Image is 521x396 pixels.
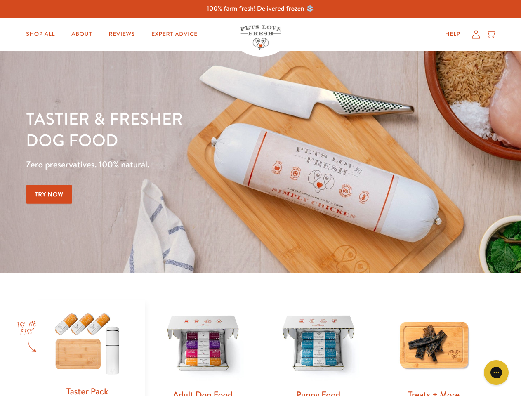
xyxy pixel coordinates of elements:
[102,26,141,42] a: Reviews
[145,26,204,42] a: Expert Advice
[65,26,99,42] a: About
[26,108,339,151] h1: Tastier & fresher dog food
[26,185,72,204] a: Try Now
[19,26,61,42] a: Shop All
[438,26,467,42] a: Help
[480,357,513,388] iframe: Gorgias live chat messenger
[240,25,281,50] img: Pets Love Fresh
[26,157,339,172] p: Zero preservatives. 100% natural.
